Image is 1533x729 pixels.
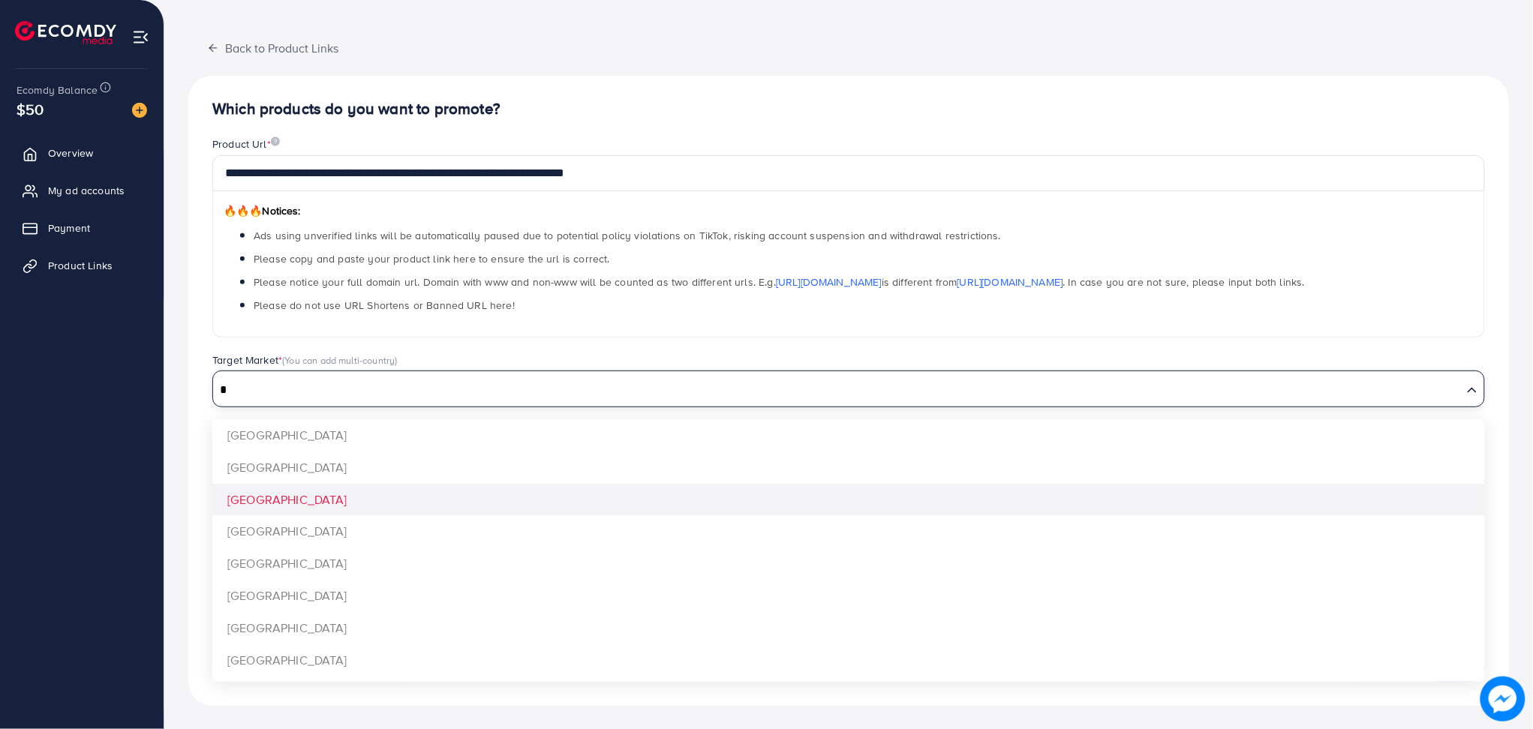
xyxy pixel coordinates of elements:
img: image [132,103,147,118]
span: Ecomdy Balance [17,82,98,97]
img: image [1480,676,1525,721]
a: Payment [11,213,152,243]
label: Target Market [212,352,398,367]
input: Search for option [215,379,1461,402]
img: menu [132,28,149,46]
li: [GEOGRAPHIC_DATA] [212,451,1485,484]
li: [GEOGRAPHIC_DATA] [212,484,1485,516]
div: Search for option [212,370,1485,406]
label: Product Url [212,136,280,151]
span: $50 [17,98,44,120]
li: [GEOGRAPHIC_DATA] [212,676,1485,709]
span: Notices: [224,203,301,218]
a: Product Links [11,250,152,280]
li: [GEOGRAPHIC_DATA] [212,612,1485,644]
li: [GEOGRAPHIC_DATA] [212,644,1485,676]
h4: Which products do you want to promote? [212,100,1485,118]
li: [GEOGRAPHIC_DATA] [212,419,1485,451]
li: [GEOGRAPHIC_DATA] [212,580,1485,612]
span: Please do not use URL Shortens or Banned URL here! [254,298,515,313]
button: Back to Product Links [188,31,357,64]
img: image [271,136,280,146]
img: logo [15,21,116,44]
li: [GEOGRAPHIC_DATA] [212,515,1485,547]
span: Product Links [48,258,113,273]
span: Please copy and paste your product link here to ensure the url is correct. [254,251,610,266]
a: [URL][DOMAIN_NAME] [776,274,882,289]
span: Ads using unverified links will be automatically paused due to potential policy violations on Tik... [254,228,1001,243]
a: Overview [11,138,152,168]
a: [URL][DOMAIN_NAME] [957,274,1063,289]
span: My ad accounts [48,183,125,198]
span: (You can add multi-country) [282,353,397,367]
span: Please notice your full domain url. Domain with www and non-www will be counted as two different ... [254,274,1305,289]
a: My ad accounts [11,175,152,205]
span: Payment [48,220,90,235]
span: 🔥🔥🔥 [224,203,262,218]
li: [GEOGRAPHIC_DATA] [212,547,1485,580]
span: Overview [48,145,93,160]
